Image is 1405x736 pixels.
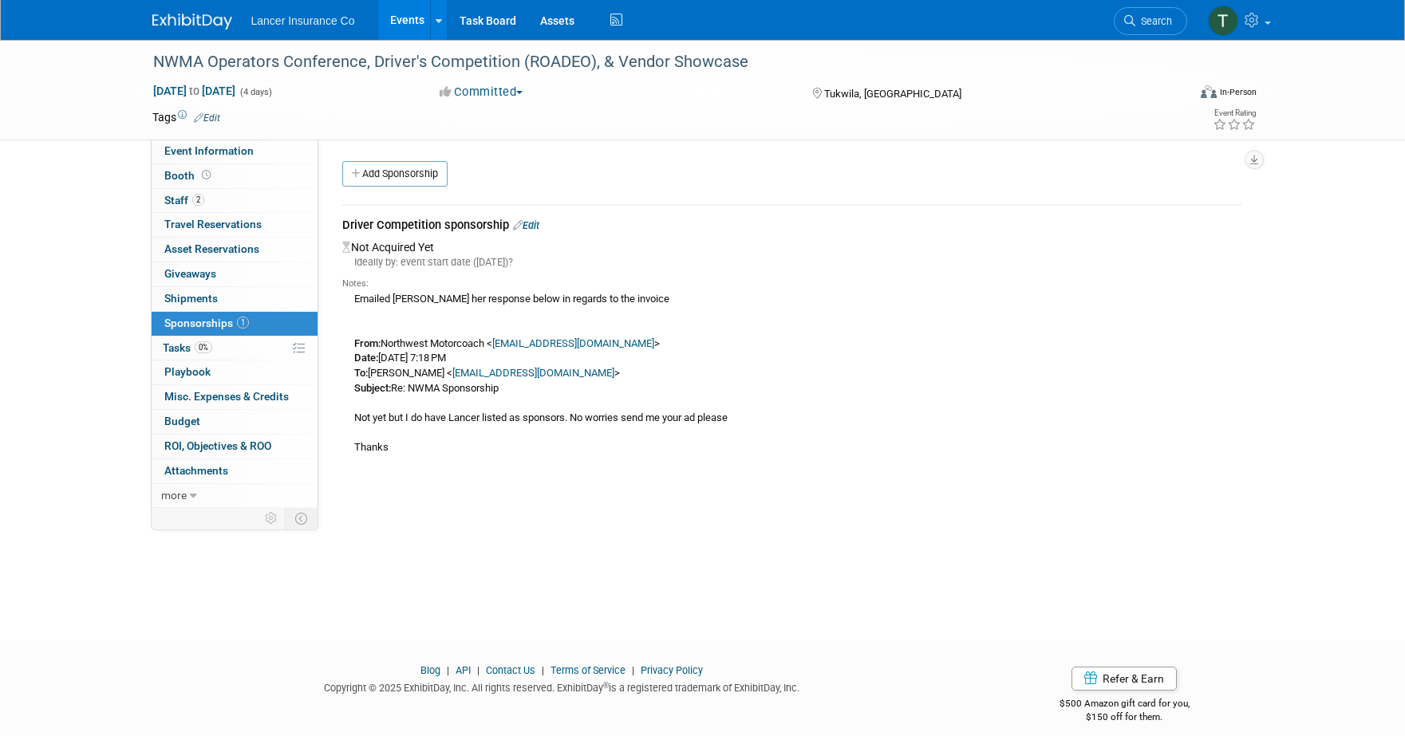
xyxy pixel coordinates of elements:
div: Copyright © 2025 ExhibitDay, Inc. All rights reserved. ExhibitDay is a registered trademark of Ex... [152,677,973,695]
span: Attachments [164,464,228,477]
b: Subject: [354,382,391,394]
span: Tukwila, [GEOGRAPHIC_DATA] [824,88,961,100]
span: Search [1135,15,1172,27]
span: to [187,85,202,97]
div: Ideally by: event start date ([DATE])? [342,255,1241,270]
a: [EMAIL_ADDRESS][DOMAIN_NAME] [452,367,614,379]
span: Playbook [164,365,211,378]
a: Playbook [152,360,318,384]
a: Travel Reservations [152,213,318,237]
div: In-Person [1219,86,1257,98]
img: Format-Inperson.png [1201,85,1217,98]
a: Staff2 [152,189,318,213]
a: Event Information [152,140,318,163]
b: To: [354,367,368,379]
div: $150 off for them. [996,710,1253,724]
a: Shipments [152,287,318,311]
span: Misc. Expenses & Credits [164,390,289,403]
div: $500 Amazon gift card for you, [996,687,1253,723]
span: Staff [164,194,204,207]
a: Contact Us [486,664,535,676]
span: | [443,664,453,676]
a: more [152,484,318,508]
a: Misc. Expenses & Credits [152,385,318,409]
span: Lancer Insurance Co [251,14,355,27]
span: | [473,664,483,676]
a: Refer & Earn [1072,667,1177,691]
a: Edit [513,219,539,231]
span: [DATE] [DATE] [152,84,236,98]
button: Committed [434,84,529,100]
span: Event Information [164,144,254,157]
span: (4 days) [239,87,272,97]
a: Add Sponsorship [342,161,448,187]
span: Tasks [163,341,212,354]
span: Asset Reservations [164,242,259,255]
div: Event Rating [1213,109,1256,117]
a: Attachments [152,459,318,483]
b: Date: [354,352,378,364]
b: From: [354,337,381,349]
a: Asset Reservations [152,238,318,262]
span: Shipments [164,292,218,305]
a: Giveaways [152,262,318,286]
span: more [161,489,187,502]
a: Privacy Policy [641,664,703,676]
td: Toggle Event Tabs [285,508,318,529]
span: Booth not reserved yet [199,169,214,181]
span: Giveaways [164,267,216,280]
a: API [456,664,471,676]
a: Sponsorships1 [152,312,318,336]
div: NWMA Operators Conference, Driver's Competition (ROADEO), & Vendor Showcase [148,48,1163,77]
a: Blog [420,664,440,676]
a: ROI, Objectives & ROO [152,435,318,459]
td: Personalize Event Tab Strip [258,508,286,529]
img: ExhibitDay [152,14,232,30]
a: [EMAIL_ADDRESS][DOMAIN_NAME] [492,337,654,349]
span: Travel Reservations [164,218,262,230]
span: 0% [195,341,212,353]
div: Event Format [1093,83,1257,107]
img: Terrence Forrest [1208,6,1238,36]
div: Driver Competition sponsorship [342,217,1241,237]
span: Sponsorships [164,317,249,329]
div: Emailed [PERSON_NAME] her response below in regards to the invoice Northwest Motorcoach < > [DATE... [342,290,1241,455]
span: Booth [164,169,214,182]
a: Search [1114,7,1187,35]
span: | [628,664,638,676]
span: Budget [164,415,200,427]
a: Budget [152,410,318,434]
div: Notes: [342,277,1241,290]
span: | [538,664,548,676]
div: Not Acquired Yet [342,237,1241,460]
span: 1 [237,317,249,329]
span: ROI, Objectives & ROO [164,439,271,452]
sup: ® [603,681,609,690]
td: Tags [152,109,220,125]
a: Tasks0% [152,337,318,360]
a: Edit [194,112,220,124]
span: 2 [192,194,204,206]
a: Terms of Service [551,664,626,676]
a: Booth [152,164,318,188]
